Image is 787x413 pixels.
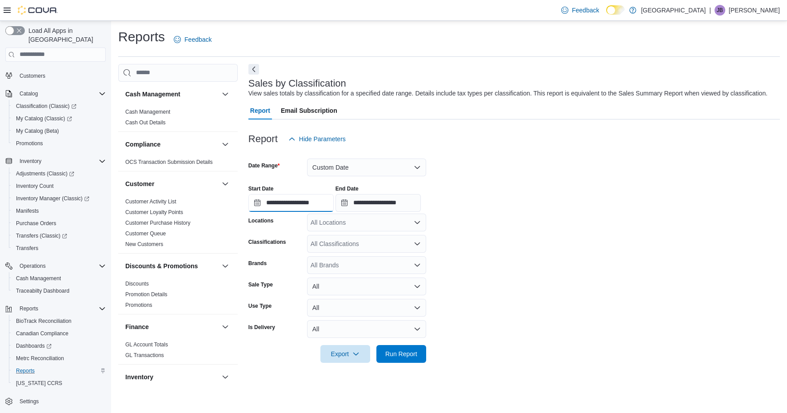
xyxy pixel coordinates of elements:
button: Cash Management [9,272,109,285]
label: Date Range [248,162,280,169]
button: Operations [16,261,49,271]
div: Cash Management [118,107,238,131]
span: Reports [16,367,35,374]
a: Inventory Manager (Classic) [12,193,93,204]
span: Manifests [12,206,106,216]
span: Promotions [16,140,43,147]
button: All [307,320,426,338]
label: Classifications [248,238,286,246]
span: My Catalog (Classic) [16,115,72,122]
a: Manifests [12,206,42,216]
span: Operations [16,261,106,271]
span: Inventory Manager (Classic) [12,193,106,204]
a: My Catalog (Beta) [12,126,63,136]
span: BioTrack Reconciliation [12,316,106,326]
span: BioTrack Reconciliation [16,318,72,325]
a: Promotions [12,138,47,149]
div: Compliance [118,157,238,171]
span: Inventory Manager (Classic) [16,195,89,202]
a: New Customers [125,241,163,247]
button: Custom Date [307,159,426,176]
label: Use Type [248,302,272,310]
button: Compliance [125,140,218,149]
a: Customer Activity List [125,199,176,205]
button: Inventory [2,155,109,167]
a: My Catalog (Classic) [9,112,109,125]
span: Reports [16,303,106,314]
span: Adjustments (Classic) [16,170,74,177]
h3: Customer [125,179,154,188]
span: Operations [20,262,46,270]
span: Classification (Classic) [16,103,76,110]
button: Open list of options [414,240,421,247]
a: Transfers (Classic) [12,230,71,241]
a: OCS Transaction Submission Details [125,159,213,165]
a: Canadian Compliance [12,328,72,339]
a: Promotion Details [125,291,168,298]
h3: Report [248,134,278,144]
button: Cash Management [125,90,218,99]
span: Purchase Orders [16,220,56,227]
button: Customers [2,69,109,82]
button: Promotions [9,137,109,150]
p: [PERSON_NAME] [729,5,780,16]
button: Hide Parameters [285,130,349,148]
label: Start Date [248,185,274,192]
span: Email Subscription [281,102,337,119]
span: Washington CCRS [12,378,106,389]
span: JB [717,5,723,16]
button: Reports [2,302,109,315]
h3: Compliance [125,140,160,149]
button: Finance [125,322,218,331]
button: Catalog [2,87,109,100]
input: Press the down key to open a popover containing a calendar. [248,194,334,212]
span: Inventory [20,158,41,165]
a: Traceabilty Dashboard [12,286,73,296]
button: Operations [2,260,109,272]
span: Reports [20,305,38,312]
a: Discounts [125,281,149,287]
span: Classification (Classic) [12,101,106,111]
span: [US_STATE] CCRS [16,380,62,387]
a: BioTrack Reconciliation [12,316,75,326]
button: Settings [2,395,109,408]
p: [GEOGRAPHIC_DATA] [641,5,706,16]
span: Transfers (Classic) [16,232,67,239]
a: Classification (Classic) [12,101,80,111]
button: Compliance [220,139,231,150]
img: Cova [18,6,58,15]
a: Cash Management [12,273,64,284]
a: Inventory Manager (Classic) [9,192,109,205]
button: Inventory [220,372,231,382]
span: Feedback [184,35,212,44]
label: Brands [248,260,267,267]
p: | [709,5,711,16]
h1: Reports [118,28,165,46]
button: Finance [220,322,231,332]
span: Transfers [16,245,38,252]
button: Next [248,64,259,75]
div: Discounts & Promotions [118,278,238,314]
label: Sale Type [248,281,273,288]
button: Discounts & Promotions [125,262,218,270]
a: Customer Purchase History [125,220,191,226]
button: [US_STATE] CCRS [9,377,109,389]
button: Transfers [9,242,109,254]
span: Run Report [385,349,417,358]
label: Is Delivery [248,324,275,331]
span: Settings [20,398,39,405]
a: Feedback [170,31,215,48]
button: Inventory Count [9,180,109,192]
button: Catalog [16,88,41,99]
button: Customer [220,179,231,189]
button: Open list of options [414,262,421,269]
button: Export [320,345,370,363]
span: My Catalog (Beta) [12,126,106,136]
a: Customers [16,71,49,81]
span: Manifests [16,207,39,214]
button: Canadian Compliance [9,327,109,340]
button: My Catalog (Beta) [9,125,109,137]
span: My Catalog (Classic) [12,113,106,124]
a: Classification (Classic) [9,100,109,112]
span: Catalog [16,88,106,99]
